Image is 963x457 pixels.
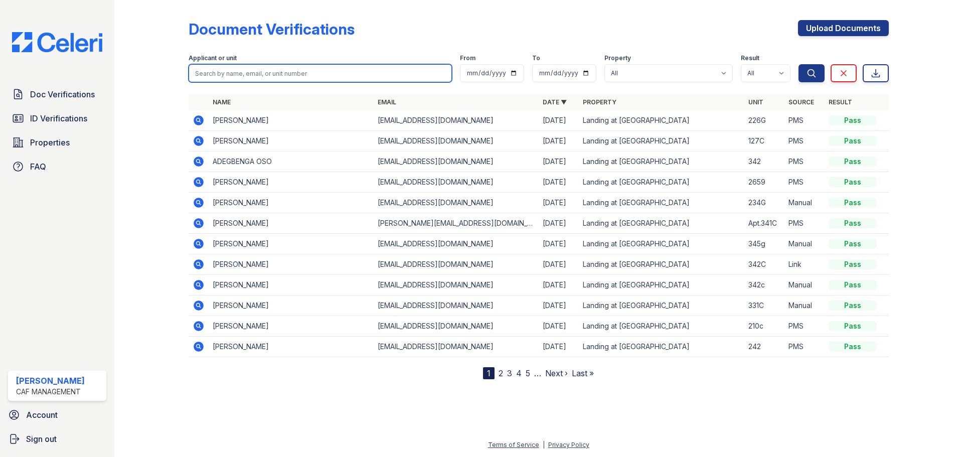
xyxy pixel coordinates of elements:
td: Landing at [GEOGRAPHIC_DATA] [579,275,744,295]
td: [DATE] [539,254,579,275]
a: Doc Verifications [8,84,106,104]
span: ID Verifications [30,112,87,124]
td: [EMAIL_ADDRESS][DOMAIN_NAME] [374,295,539,316]
td: [DATE] [539,131,579,151]
td: [PERSON_NAME] [209,295,374,316]
label: From [460,54,475,62]
div: Pass [829,177,877,187]
td: PMS [784,316,825,337]
td: 2659 [744,172,784,193]
a: Property [583,98,616,106]
td: Apt.341C [744,213,784,234]
div: Document Verifications [189,20,355,38]
td: Landing at [GEOGRAPHIC_DATA] [579,172,744,193]
div: Pass [829,342,877,352]
td: [DATE] [539,316,579,337]
td: 242 [744,337,784,357]
td: Landing at [GEOGRAPHIC_DATA] [579,254,744,275]
td: PMS [784,110,825,131]
a: 2 [499,368,503,378]
td: 226G [744,110,784,131]
div: Pass [829,218,877,228]
div: | [543,441,545,448]
span: Account [26,409,58,421]
td: [PERSON_NAME] [209,275,374,295]
div: [PERSON_NAME] [16,375,85,387]
td: Landing at [GEOGRAPHIC_DATA] [579,337,744,357]
td: [EMAIL_ADDRESS][DOMAIN_NAME] [374,151,539,172]
td: [PERSON_NAME] [209,213,374,234]
td: [DATE] [539,295,579,316]
a: 3 [507,368,512,378]
td: Landing at [GEOGRAPHIC_DATA] [579,151,744,172]
a: Name [213,98,231,106]
td: [PERSON_NAME] [209,316,374,337]
label: Property [604,54,631,62]
label: Result [741,54,759,62]
a: Properties [8,132,106,153]
div: Pass [829,280,877,290]
td: [EMAIL_ADDRESS][DOMAIN_NAME] [374,131,539,151]
div: Pass [829,198,877,208]
td: Link [784,254,825,275]
td: [DATE] [539,213,579,234]
td: Manual [784,193,825,213]
td: PMS [784,131,825,151]
td: Manual [784,234,825,254]
label: To [532,54,540,62]
a: Date ▼ [543,98,567,106]
a: FAQ [8,157,106,177]
a: ID Verifications [8,108,106,128]
td: Landing at [GEOGRAPHIC_DATA] [579,234,744,254]
td: [EMAIL_ADDRESS][DOMAIN_NAME] [374,254,539,275]
td: [PERSON_NAME] [209,131,374,151]
div: Pass [829,321,877,331]
td: PMS [784,151,825,172]
label: Applicant or unit [189,54,237,62]
td: Landing at [GEOGRAPHIC_DATA] [579,110,744,131]
input: Search by name, email, or unit number [189,64,452,82]
a: Source [788,98,814,106]
td: 342 [744,151,784,172]
div: CAF Management [16,387,85,397]
td: [DATE] [539,151,579,172]
td: [DATE] [539,193,579,213]
div: Pass [829,115,877,125]
a: Terms of Service [488,441,539,448]
a: Next › [545,368,568,378]
a: Privacy Policy [548,441,589,448]
a: Upload Documents [798,20,889,36]
span: Properties [30,136,70,148]
td: [EMAIL_ADDRESS][DOMAIN_NAME] [374,110,539,131]
a: Result [829,98,852,106]
div: 1 [483,367,495,379]
td: [PERSON_NAME] [209,110,374,131]
td: [PERSON_NAME] [209,234,374,254]
a: Account [4,405,110,425]
td: [PERSON_NAME] [209,337,374,357]
td: 234G [744,193,784,213]
td: Manual [784,275,825,295]
div: Pass [829,300,877,311]
td: [EMAIL_ADDRESS][DOMAIN_NAME] [374,234,539,254]
img: CE_Logo_Blue-a8612792a0a2168367f1c8372b55b34899dd931a85d93a1a3d3e32e68fde9ad4.png [4,32,110,52]
td: [PERSON_NAME] [209,254,374,275]
td: Landing at [GEOGRAPHIC_DATA] [579,193,744,213]
td: [EMAIL_ADDRESS][DOMAIN_NAME] [374,193,539,213]
td: [EMAIL_ADDRESS][DOMAIN_NAME] [374,337,539,357]
div: Pass [829,239,877,249]
span: Sign out [26,433,57,445]
td: [DATE] [539,234,579,254]
td: [PERSON_NAME] [209,193,374,213]
td: Landing at [GEOGRAPHIC_DATA] [579,316,744,337]
td: Landing at [GEOGRAPHIC_DATA] [579,213,744,234]
button: Sign out [4,429,110,449]
div: Pass [829,259,877,269]
span: Doc Verifications [30,88,95,100]
td: [DATE] [539,337,579,357]
td: [EMAIL_ADDRESS][DOMAIN_NAME] [374,316,539,337]
td: 342C [744,254,784,275]
td: Manual [784,295,825,316]
span: FAQ [30,161,46,173]
td: PMS [784,213,825,234]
